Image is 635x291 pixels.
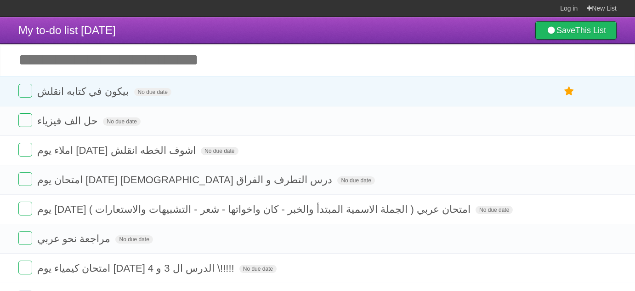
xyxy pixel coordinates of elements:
[337,176,374,185] span: No due date
[575,26,606,35] b: This List
[103,117,140,126] span: No due date
[476,206,513,214] span: No due date
[18,202,32,215] label: Done
[535,21,617,40] a: SaveThis List
[37,233,113,244] span: مراجعة نحو عربي
[37,174,335,186] span: امتحان يوم [DATE] [DEMOGRAPHIC_DATA] درس التطرف و الفراق
[201,147,238,155] span: No due date
[561,84,578,99] label: Star task
[37,262,237,274] span: امتحان كيمياء يوم [DATE] الدرس ال 3 و 4 \!!!!!
[37,204,473,215] span: يوم [DATE] امتحان عربي ( الجملة الاسمية المبتدأ والخبر - كان واخواتها - شعر - التشبيهات والاستعار...
[37,145,198,156] span: املاء يوم [DATE] اشوف الخطه انقلش
[18,143,32,157] label: Done
[239,265,277,273] span: No due date
[18,172,32,186] label: Done
[18,113,32,127] label: Done
[18,24,116,36] span: My to-do list [DATE]
[115,235,153,244] span: No due date
[18,84,32,98] label: Done
[37,86,131,97] span: بيكون في كتابه انقلش
[18,261,32,274] label: Done
[18,231,32,245] label: Done
[37,115,100,127] span: حل الف فيزياء
[134,88,171,96] span: No due date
